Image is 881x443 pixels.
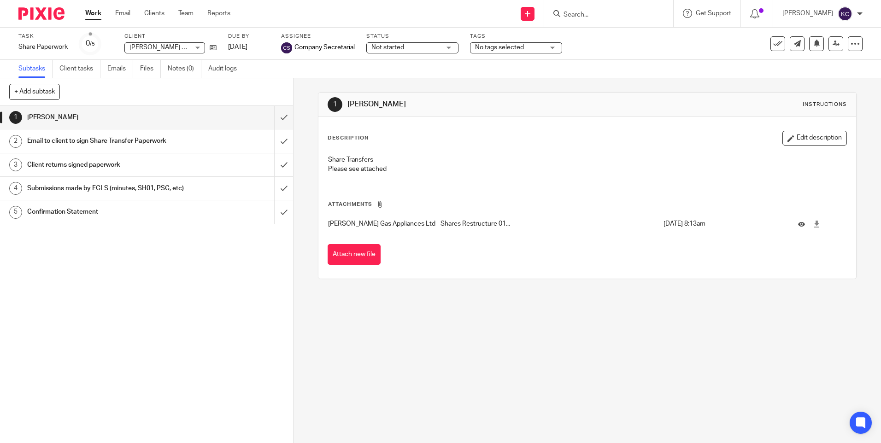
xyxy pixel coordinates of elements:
div: 2 [9,135,22,148]
span: Not started [371,44,404,51]
label: Assignee [281,33,355,40]
a: Client tasks [59,60,100,78]
span: Attachments [328,202,372,207]
input: Search [563,11,646,19]
span: [DATE] [228,44,247,50]
label: Client [124,33,217,40]
a: Email [115,9,130,18]
span: Company Secretarial [294,43,355,52]
a: Download [813,219,820,228]
a: Reports [207,9,230,18]
p: [PERSON_NAME] Gas Appliances Ltd - Shares Restructure 01... [328,219,658,228]
div: 3 [9,158,22,171]
a: Audit logs [208,60,244,78]
span: [PERSON_NAME] Gas Appliances Ltd [129,44,237,51]
img: svg%3E [281,42,292,53]
div: 0 [86,38,95,49]
p: Share Transfers [328,155,846,164]
p: [PERSON_NAME] [782,9,833,18]
h1: Client returns signed paperwork [27,158,186,172]
div: 1 [328,97,342,112]
a: Clients [144,9,164,18]
h1: Submissions made by FCLS (minutes, SH01, PSC, etc) [27,181,186,195]
a: Emails [107,60,133,78]
label: Status [366,33,458,40]
label: Tags [470,33,562,40]
div: 5 [9,206,22,219]
a: Work [85,9,101,18]
img: Pixie [18,7,65,20]
a: Files [140,60,161,78]
p: Please see attached [328,164,846,174]
img: svg%3E [838,6,852,21]
label: Task [18,33,68,40]
a: Notes (0) [168,60,201,78]
a: Subtasks [18,60,53,78]
p: [DATE] 8:13am [664,219,784,228]
div: Share Paperwork [18,42,68,52]
small: /5 [90,41,95,47]
h1: [PERSON_NAME] [27,111,186,124]
button: Edit description [782,131,847,146]
label: Due by [228,33,270,40]
h1: Confirmation Statement [27,205,186,219]
span: Get Support [696,10,731,17]
button: + Add subtask [9,84,60,99]
span: No tags selected [475,44,524,51]
div: 4 [9,182,22,195]
p: Description [328,134,369,142]
div: 1 [9,111,22,124]
div: Instructions [803,101,847,108]
button: Attach new file [328,244,381,265]
h1: [PERSON_NAME] [347,99,607,109]
a: Team [178,9,194,18]
h1: Email to client to sign Share Transfer Paperwork [27,134,186,148]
